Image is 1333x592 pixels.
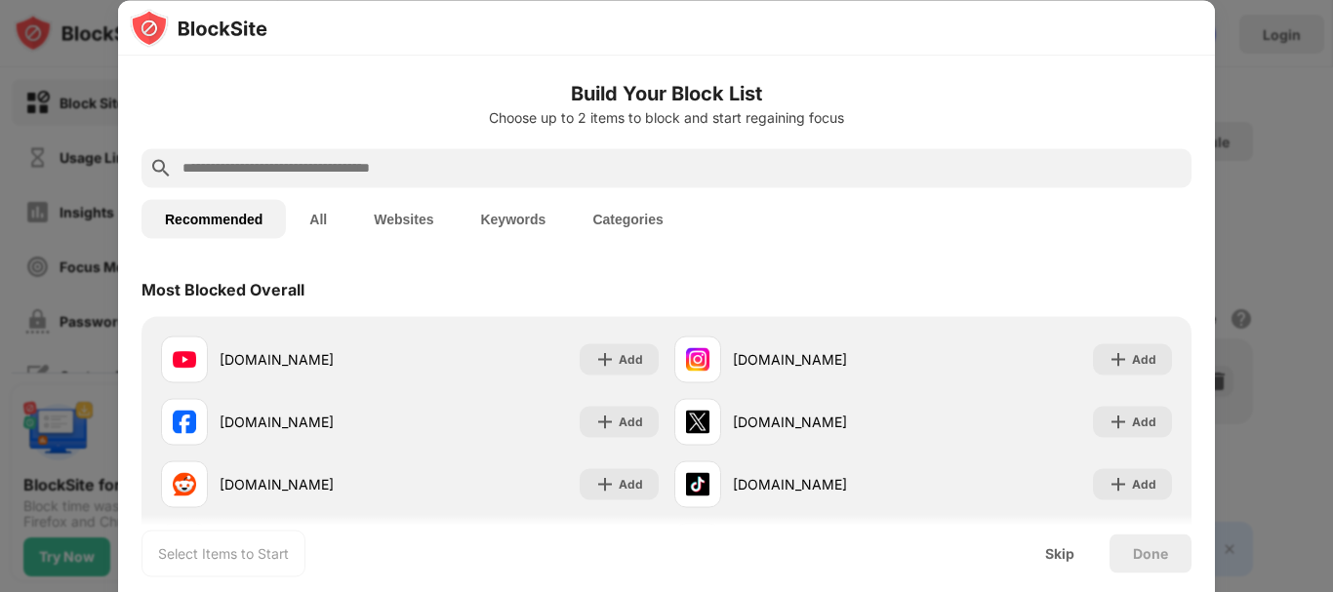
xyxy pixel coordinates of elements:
[733,412,923,432] div: [DOMAIN_NAME]
[130,8,267,47] img: logo-blocksite.svg
[733,474,923,494] div: [DOMAIN_NAME]
[220,474,410,494] div: [DOMAIN_NAME]
[457,199,569,238] button: Keywords
[619,474,643,493] div: Add
[569,199,686,238] button: Categories
[1133,545,1168,561] div: Done
[1132,349,1156,369] div: Add
[141,78,1192,107] h6: Build Your Block List
[286,199,350,238] button: All
[686,472,709,495] img: favicons
[141,279,304,298] div: Most Blocked Overall
[141,109,1192,125] div: Choose up to 2 items to block and start regaining focus
[141,199,286,238] button: Recommended
[350,199,457,238] button: Websites
[173,410,196,433] img: favicons
[220,412,410,432] div: [DOMAIN_NAME]
[1132,412,1156,431] div: Add
[158,543,289,563] div: Select Items to Start
[686,347,709,371] img: favicons
[173,347,196,371] img: favicons
[619,412,643,431] div: Add
[173,472,196,495] img: favicons
[1132,474,1156,493] div: Add
[220,349,410,370] div: [DOMAIN_NAME]
[149,156,173,179] img: search.svg
[1045,545,1074,561] div: Skip
[619,349,643,369] div: Add
[686,410,709,433] img: favicons
[733,349,923,370] div: [DOMAIN_NAME]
